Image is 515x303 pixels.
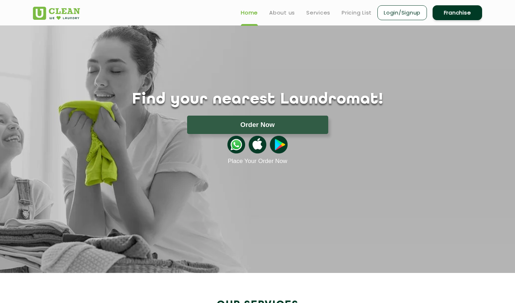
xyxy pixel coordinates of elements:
[28,91,487,109] h1: Find your nearest Laundromat!
[241,8,258,17] a: Home
[187,116,328,134] button: Order Now
[433,5,482,20] a: Franchise
[227,136,245,153] img: whatsappicon.png
[249,136,266,153] img: apple-icon.png
[377,5,427,20] a: Login/Signup
[306,8,330,17] a: Services
[269,8,295,17] a: About us
[228,158,287,165] a: Place Your Order Now
[33,7,80,20] img: UClean Laundry and Dry Cleaning
[342,8,372,17] a: Pricing List
[270,136,288,153] img: playstoreicon.png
